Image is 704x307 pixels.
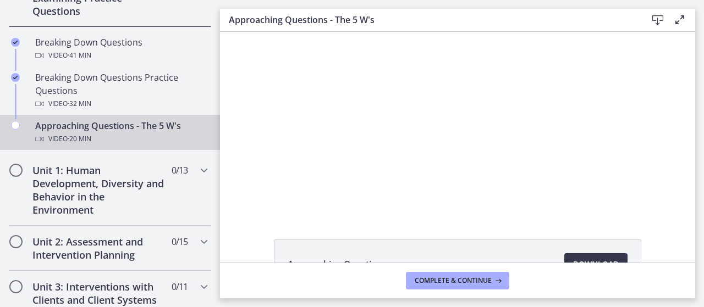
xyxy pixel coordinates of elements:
[35,119,207,146] div: Approaching Questions - The 5 W's
[573,258,619,271] span: Download
[35,97,207,110] div: Video
[172,164,188,177] span: 0 / 13
[68,132,91,146] span: · 20 min
[68,49,91,62] span: · 41 min
[35,132,207,146] div: Video
[220,32,695,214] iframe: Video Lesson
[288,258,387,271] span: Approaching Questions
[32,235,167,261] h2: Unit 2: Assessment and Intervention Planning
[35,49,207,62] div: Video
[68,97,91,110] span: · 32 min
[406,272,509,289] button: Complete & continue
[32,164,167,216] h2: Unit 1: Human Development, Diversity and Behavior in the Environment
[35,36,207,62] div: Breaking Down Questions
[172,235,188,248] span: 0 / 15
[11,73,20,82] i: Completed
[564,253,628,275] a: Download
[172,280,188,293] span: 0 / 11
[35,71,207,110] div: Breaking Down Questions Practice Questions
[229,13,629,26] h3: Approaching Questions - The 5 W's
[11,38,20,47] i: Completed
[415,276,492,285] span: Complete & continue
